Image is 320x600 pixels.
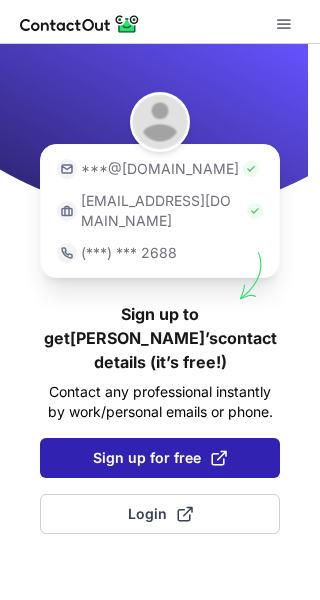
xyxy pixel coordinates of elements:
[93,448,227,468] span: Sign up for free
[247,203,263,219] img: Check Icon
[40,438,280,478] button: Sign up for free
[128,504,193,524] span: Login
[40,382,280,422] p: Contact any professional instantly by work/personal emails or phone.
[57,243,77,263] img: https://contactout.com/extension/app/static/media/login-phone-icon.bacfcb865e29de816d437549d7f4cb...
[81,159,239,179] p: ***@[DOMAIN_NAME]
[57,201,77,221] img: https://contactout.com/extension/app/static/media/login-work-icon.638a5007170bc45168077fde17b29a1...
[81,191,243,231] p: [EMAIL_ADDRESS][DOMAIN_NAME]
[243,161,259,177] img: Check Icon
[40,302,280,374] h1: Sign up to get [PERSON_NAME]’s contact details (it’s free!)
[20,12,140,36] img: ContactOut v5.3.10
[57,159,77,179] img: https://contactout.com/extension/app/static/media/login-email-icon.f64bce713bb5cd1896fef81aa7b14a...
[130,92,190,152] img: Daniel Martey
[40,494,280,534] button: Login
